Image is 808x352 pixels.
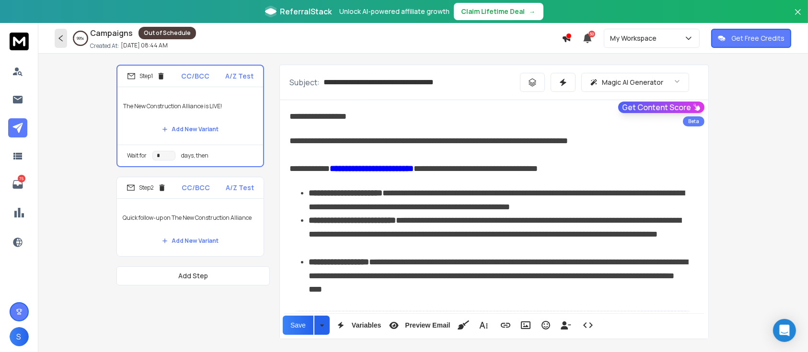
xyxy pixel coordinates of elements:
button: Save [283,316,313,335]
span: → [529,7,536,16]
p: My Workspace [610,34,660,43]
a: 75 [8,175,27,194]
span: 50 [589,31,595,37]
p: A/Z Test [225,71,254,81]
li: Step1CC/BCCA/Z TestThe New Construction Alliance is LIVE!Add New VariantWait fordays, then [116,65,264,167]
button: Preview Email [385,316,452,335]
span: ReferralStack [280,6,332,17]
button: Add New Variant [154,231,226,250]
button: Insert Unsubscribe Link [557,316,575,335]
p: A/Z Test [226,183,254,193]
p: Subject: [289,77,320,88]
p: CC/BCC [181,71,209,81]
span: Preview Email [403,321,452,329]
h1: Campaigns [90,27,133,39]
p: 99 % [77,35,84,41]
button: Clean HTML [454,316,473,335]
button: Get Free Credits [711,29,791,48]
button: S [10,327,29,346]
p: The New Construction Alliance is LIVE! [123,93,257,120]
div: Out of Schedule [139,27,196,39]
div: Beta [683,116,704,126]
button: Insert Link (Ctrl+K) [496,316,515,335]
button: Code View [579,316,597,335]
p: [DATE] 08:44 AM [121,42,168,49]
p: 75 [18,175,25,182]
p: Wait for [127,152,147,159]
p: days, then [181,152,208,159]
div: Step 2 [127,183,166,192]
button: Close banner [792,6,804,29]
button: Emoticons [537,316,555,335]
div: Open Intercom Messenger [773,319,796,342]
span: Variables [350,321,383,329]
button: Magic AI Generator [581,73,689,92]
button: Add Step [116,266,270,285]
button: Claim Lifetime Deal→ [454,3,543,20]
button: Get Content Score [618,102,704,113]
p: Get Free Credits [731,34,785,43]
p: Magic AI Generator [602,78,663,87]
p: Created At: [90,42,119,50]
p: CC/BCC [182,183,210,193]
button: Insert Image (Ctrl+P) [517,316,535,335]
p: Quick follow-up on The New Construction Alliance [123,204,258,231]
button: Variables [332,316,383,335]
li: Step2CC/BCCA/Z TestQuick follow-up on The New Construction AllianceAdd New Variant [116,177,264,257]
p: Unlock AI-powered affiliate growth [340,7,450,16]
div: Step 1 [127,72,165,80]
button: Add New Variant [154,120,226,139]
button: More Text [474,316,493,335]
